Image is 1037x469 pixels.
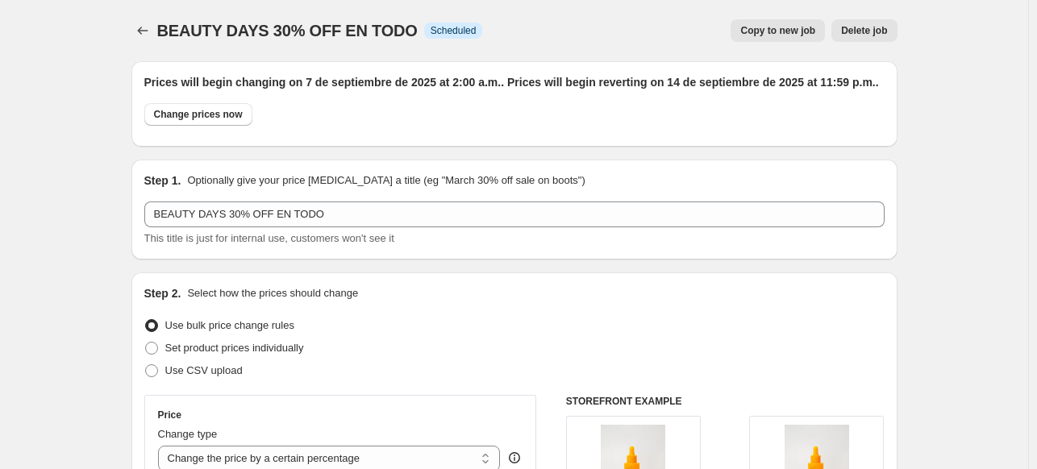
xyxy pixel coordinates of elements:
[187,172,585,189] p: Optionally give your price [MEDICAL_DATA] a title (eg "March 30% off sale on boots")
[187,285,358,301] p: Select how the prices should change
[158,409,181,421] h3: Price
[144,285,181,301] h2: Step 2.
[431,24,477,37] span: Scheduled
[165,364,243,376] span: Use CSV upload
[144,103,252,126] button: Change prices now
[831,19,897,42] button: Delete job
[731,19,825,42] button: Copy to new job
[165,319,294,331] span: Use bulk price change rules
[165,342,304,354] span: Set product prices individually
[157,22,418,39] span: BEAUTY DAYS 30% OFF EN TODO
[158,428,218,440] span: Change type
[144,201,885,227] input: 30% off holiday sale
[154,108,243,121] span: Change prices now
[144,232,394,244] span: This title is just for internal use, customers won't see it
[144,172,181,189] h2: Step 1.
[841,24,887,37] span: Delete job
[131,19,154,42] button: Price change jobs
[566,395,885,408] h6: STOREFRONT EXAMPLE
[506,450,523,466] div: help
[740,24,815,37] span: Copy to new job
[144,74,885,90] h2: Prices will begin changing on 7 de septiembre de 2025 at 2:00 a.m.. Prices will begin reverting o...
